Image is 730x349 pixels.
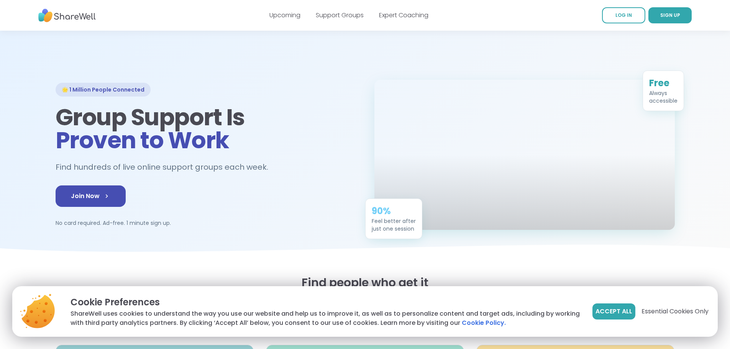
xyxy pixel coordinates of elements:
p: No card required. Ad-free. 1 minute sign up. [56,219,356,227]
p: Cookie Preferences [71,295,580,309]
a: Join Now [56,185,126,207]
div: 🌟 1 Million People Connected [56,83,151,97]
span: Essential Cookies Only [641,307,709,316]
h2: Find people who get it [56,276,675,290]
a: Expert Coaching [379,11,428,20]
p: ShareWell uses cookies to understand the way you use our website and help us to improve it, as we... [71,309,580,328]
a: Upcoming [269,11,300,20]
div: 90% [372,205,416,217]
a: SIGN UP [648,7,692,23]
span: Proven to Work [56,124,229,156]
div: Always accessible [649,89,678,105]
span: Accept All [595,307,632,316]
h1: Group Support Is [56,106,356,152]
span: LOG IN [615,12,632,18]
img: ShareWell Nav Logo [38,5,96,26]
a: LOG IN [602,7,645,23]
button: Accept All [592,303,635,320]
h2: Find hundreds of live online support groups each week. [56,161,276,174]
div: Free [649,77,678,89]
a: Cookie Policy. [462,318,506,328]
span: Join Now [71,192,110,201]
span: SIGN UP [660,12,680,18]
a: Support Groups [316,11,364,20]
div: Feel better after just one session [372,217,416,233]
